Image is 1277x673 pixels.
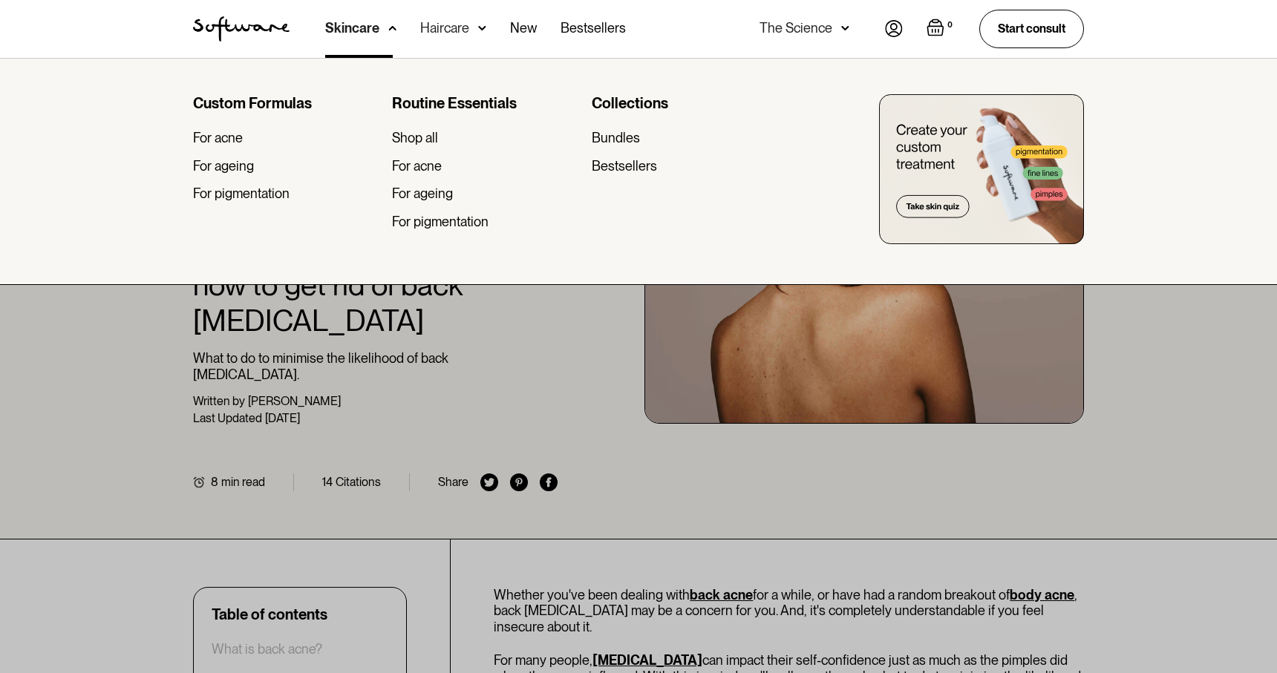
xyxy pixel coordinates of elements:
[592,94,779,112] div: Collections
[193,16,290,42] a: home
[592,158,657,174] div: Bestsellers
[193,130,380,146] a: For acne
[420,21,469,36] div: Haircare
[193,186,290,202] div: For pigmentation
[392,94,579,112] div: Routine Essentials
[927,19,956,39] a: Open empty cart
[193,94,380,112] div: Custom Formulas
[392,186,579,202] a: For ageing
[392,214,579,230] a: For pigmentation
[193,158,380,174] a: For ageing
[193,16,290,42] img: Software Logo
[392,130,579,146] a: Shop all
[392,130,438,146] div: Shop all
[760,21,832,36] div: The Science
[592,130,640,146] div: Bundles
[325,21,379,36] div: Skincare
[592,130,779,146] a: Bundles
[392,158,442,174] div: For acne
[979,10,1084,47] a: Start consult
[388,21,396,36] img: arrow down
[841,21,849,36] img: arrow down
[392,214,489,230] div: For pigmentation
[193,158,254,174] div: For ageing
[944,19,956,32] div: 0
[879,94,1084,244] img: create you custom treatment bottle
[478,21,486,36] img: arrow down
[193,186,380,202] a: For pigmentation
[392,158,579,174] a: For acne
[193,130,243,146] div: For acne
[592,158,779,174] a: Bestsellers
[392,186,453,202] div: For ageing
